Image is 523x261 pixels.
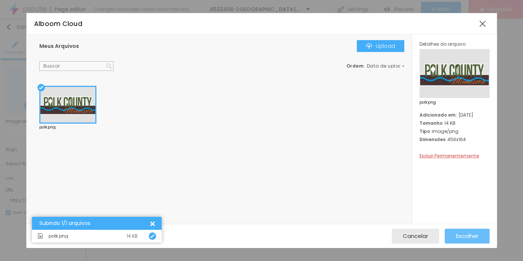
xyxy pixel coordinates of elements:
span: Tipo [420,128,430,134]
span: Detalhes do arquivo [420,41,466,47]
div: : [346,64,404,68]
div: 456x164 [420,136,490,143]
span: Escolher [456,233,478,239]
input: Buscar [39,61,114,71]
span: Excluir Permanentemente [420,153,479,159]
span: polk.png [420,101,490,104]
img: Icone [150,234,155,238]
button: Escolher [445,229,490,244]
button: Cancelar [392,229,439,244]
div: image/png [420,128,490,134]
div: Subindo 1/1 arquivos [39,221,149,226]
span: Data de upload [367,64,405,68]
div: 14 KB [126,234,138,238]
img: Icone [106,63,112,69]
button: IconeUpload [357,40,404,52]
span: Adicionado em: [420,112,457,118]
img: Icone [366,43,372,49]
div: [DATE] [420,112,490,118]
div: Upload [366,43,395,49]
img: Icone [37,233,43,239]
span: Dimensões [420,136,445,143]
span: Tamanho [420,120,443,126]
span: Ordem [346,63,364,69]
span: polk.png [49,234,68,238]
span: Cancelar [403,233,428,239]
span: Meus Arquivos [39,42,79,50]
div: 14 KB [420,120,490,126]
span: Alboom Cloud [34,19,83,28]
div: polk.png [39,125,96,129]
